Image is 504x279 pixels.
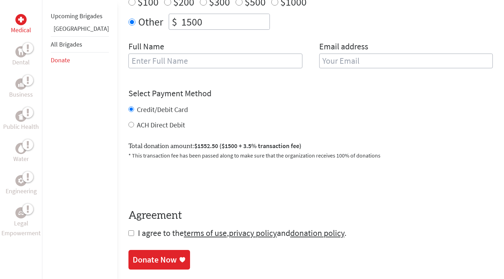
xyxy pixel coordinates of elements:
[15,111,27,122] div: Public Health
[9,90,33,99] p: Business
[3,122,39,132] p: Public Health
[12,57,30,67] p: Dental
[128,41,164,54] label: Full Name
[290,228,344,238] a: donation policy
[180,14,269,29] input: Enter Amount
[51,24,109,36] li: Belize
[138,14,163,30] label: Other
[11,14,31,35] a: MedicalMedical
[13,154,29,164] p: Water
[15,46,27,57] div: Dental
[6,175,37,196] a: EngineeringEngineering
[9,78,33,99] a: BusinessBusiness
[128,141,301,151] label: Total donation amount:
[138,228,346,238] span: I agree to the , and .
[133,254,177,265] div: Donate Now
[51,56,70,64] a: Donate
[3,111,39,132] a: Public HealthPublic Health
[18,48,24,55] img: Dental
[194,142,301,150] span: $1552.50 ($1500 + 3.5% transaction fee)
[137,120,185,129] label: ACH Direct Debit
[184,228,227,238] a: terms of use
[18,81,24,87] img: Business
[128,168,235,195] iframe: reCAPTCHA
[1,218,41,238] p: Legal Empowerment
[13,143,29,164] a: WaterWater
[51,8,109,24] li: Upcoming Brigades
[319,41,368,54] label: Email address
[18,17,24,22] img: Medical
[51,36,109,53] li: All Brigades
[128,209,493,222] h4: Agreement
[54,25,109,33] a: [GEOGRAPHIC_DATA]
[128,250,190,270] a: Donate Now
[128,151,493,160] p: * This transaction fee has been passed along to make sure that the organization receives 100% of ...
[18,211,24,215] img: Legal Empowerment
[1,207,41,238] a: Legal EmpowermentLegal Empowerment
[51,12,103,20] a: Upcoming Brigades
[12,46,30,67] a: DentalDental
[15,14,27,25] div: Medical
[51,40,82,48] a: All Brigades
[6,186,37,196] p: Engineering
[15,175,27,186] div: Engineering
[18,144,24,152] img: Water
[18,178,24,183] img: Engineering
[18,113,24,120] img: Public Health
[15,143,27,154] div: Water
[128,54,302,68] input: Enter Full Name
[229,228,277,238] a: privacy policy
[137,105,188,114] label: Credit/Debit Card
[319,54,493,68] input: Your Email
[11,25,31,35] p: Medical
[51,53,109,68] li: Donate
[128,88,493,99] h4: Select Payment Method
[15,78,27,90] div: Business
[169,14,180,29] div: $
[15,207,27,218] div: Legal Empowerment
